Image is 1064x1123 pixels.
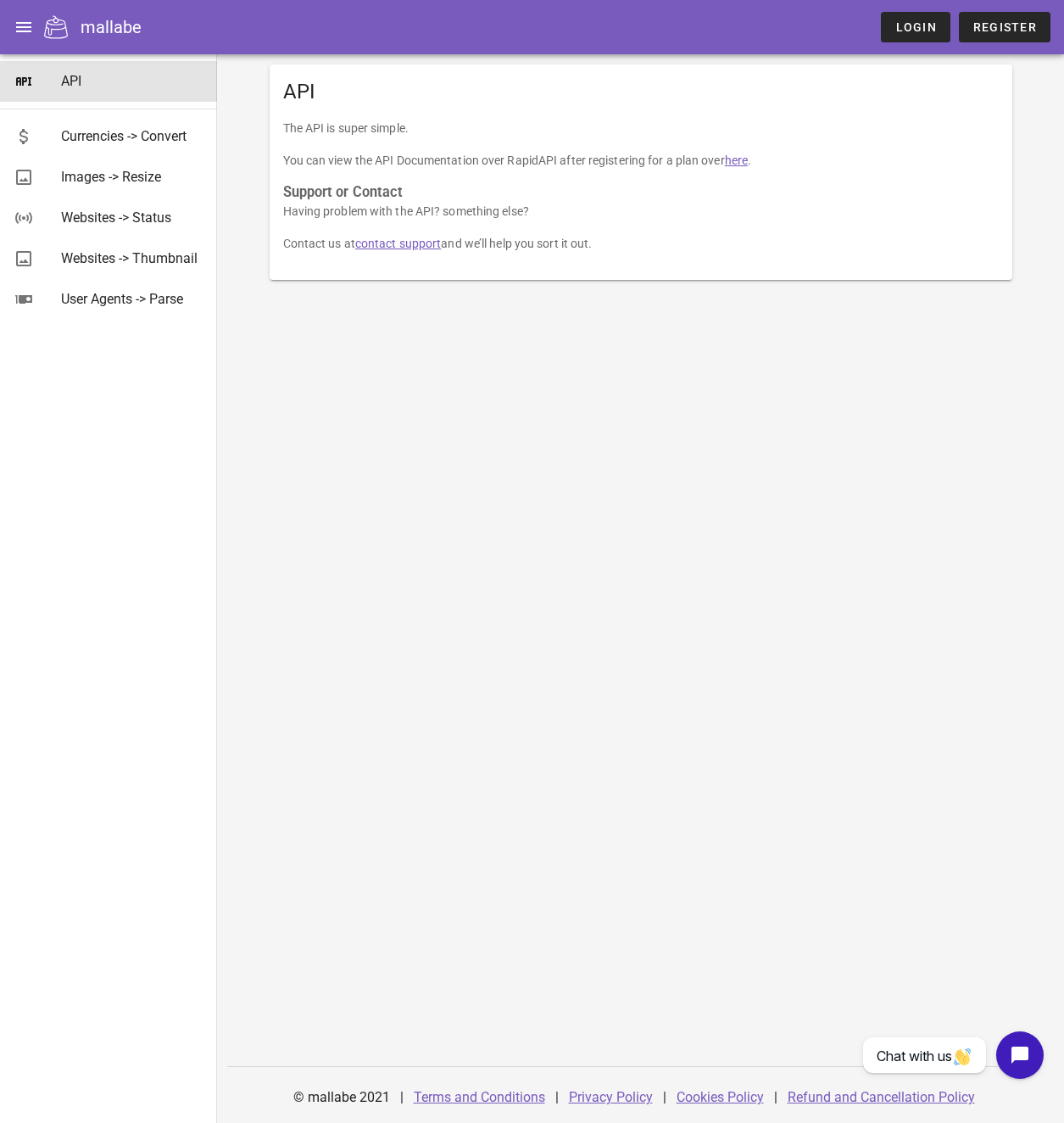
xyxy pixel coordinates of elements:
[61,250,203,266] div: Websites -> Thumbnail
[569,1089,653,1105] a: Privacy Policy
[677,1089,764,1105] a: Cookies Policy
[283,234,999,253] p: Contact us at and we’ll help you sort it out.
[270,64,1012,119] div: API
[959,12,1050,42] a: Register
[81,14,142,40] div: mallabe
[283,151,999,170] p: You can view the API Documentation over RapidAPI after registering for a plan over .
[881,12,950,42] a: Login
[61,169,203,185] div: Images -> Resize
[788,1089,975,1105] a: Refund and Cancellation Policy
[61,210,203,226] div: Websites -> Status
[400,1077,404,1118] div: |
[894,20,936,34] span: Login
[355,237,442,250] a: contact support
[61,73,203,89] div: API
[61,291,203,307] div: User Agents -> Parse
[283,1077,400,1118] div: © mallabe 2021
[414,1089,545,1105] a: Terms and Conditions
[61,128,203,144] div: Currencies -> Convert
[972,20,1037,34] span: Register
[774,1077,777,1118] div: |
[663,1077,666,1118] div: |
[555,1077,559,1118] div: |
[283,183,999,202] h3: Support or Contact
[283,202,999,221] p: Having problem with the API? something else?
[725,154,748,167] a: here
[283,119,999,137] p: The API is super simple.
